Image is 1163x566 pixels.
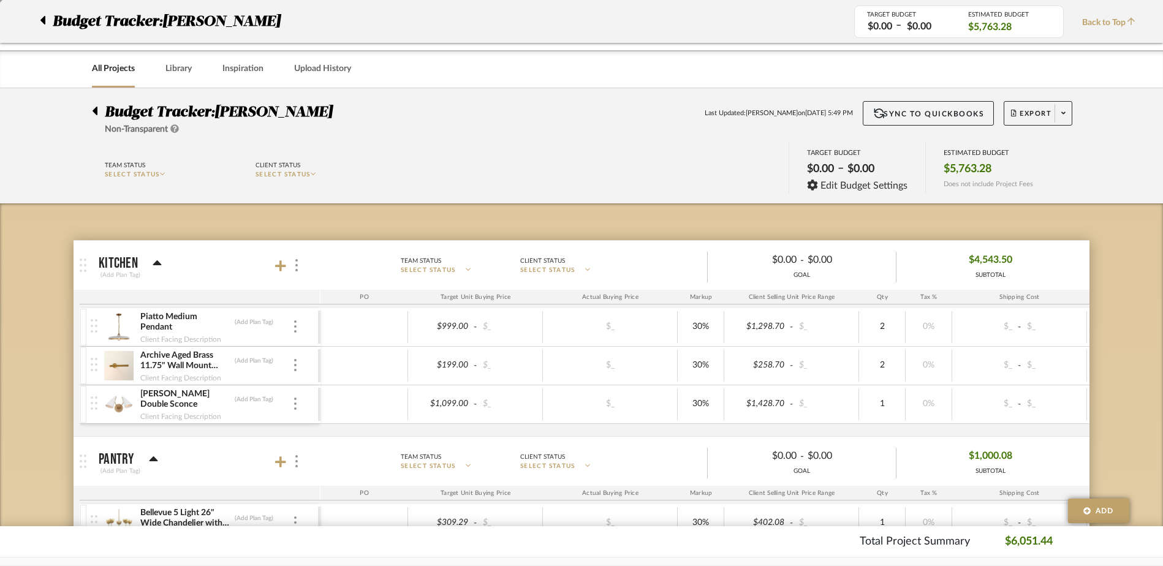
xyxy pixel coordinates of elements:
div: ESTIMATED BUDGET [968,11,1051,18]
div: TARGET BUDGET [807,149,908,157]
img: 3dots-v.svg [294,516,297,529]
span: Add [1096,505,1114,516]
div: (Add Plan Tag) [234,318,274,326]
div: $_ [577,357,644,374]
div: 2 [863,357,901,374]
div: 0% [909,514,948,532]
span: SELECT STATUS [401,266,456,275]
span: $4,543.50 [969,251,1012,270]
div: Client Status [520,255,565,266]
div: Qty [859,486,906,500]
span: - [1016,360,1023,372]
div: Kitchen(Add Plan Tag)Team StatusSELECT STATUSClient StatusSELECT STATUS$0.00-$0.00GOAL$4,543.50SU... [80,290,1089,436]
div: (Add Plan Tag) [234,357,274,365]
span: SELECT STATUS [256,172,311,178]
div: SUBTOTAL [969,271,1012,280]
img: cbcdee9a-241f-4dd4-965e-a0d1913f6c9d_50x50.jpg [104,312,134,342]
img: vertical-grip.svg [91,319,97,333]
div: $_ [479,395,539,413]
div: Client Facing Description [140,410,222,423]
span: Edit Budget Settings [820,180,907,191]
img: d4ab80b7-5f15-4eff-a359-99b389788e8b_50x50.jpg [104,390,134,419]
span: - [788,398,795,410]
div: (Add Plan Tag) [99,270,142,281]
span: - [1016,517,1023,529]
span: [PERSON_NAME] [214,105,332,119]
span: Last Updated: [705,108,746,119]
div: (Add Plan Tag) [234,514,274,523]
span: - [788,360,795,372]
p: Pantry [99,452,134,467]
img: vertical-grip.svg [91,515,97,529]
div: $_ [479,514,539,532]
div: Archive Aged Brass 11.75" Wall Mount Picture Light [140,350,231,372]
span: - [472,517,479,529]
div: Client Facing Description [140,372,222,384]
div: $_ [577,318,644,336]
div: $999.00 [412,318,472,336]
span: - [1016,398,1023,410]
a: Library [165,61,192,77]
span: $1,000.08 [969,447,1012,466]
div: 1 [863,514,901,532]
span: $5,763.28 [968,20,1012,34]
p: Total Project Summary [860,534,970,550]
span: - [472,360,479,372]
a: All Projects [92,61,135,77]
div: Target Unit Buying Price [408,486,543,500]
span: Budget Tracker: [105,105,214,119]
span: [PERSON_NAME] [746,108,798,119]
span: - [788,321,795,333]
div: Client Facing Description [140,333,222,345]
div: $402.08 [728,514,788,532]
span: Export [1011,109,1051,127]
div: GOAL [708,271,896,280]
img: 3dots-v.svg [295,259,298,271]
div: Piatto Medium Pendant [140,311,231,333]
div: 30% [681,318,720,336]
span: SELECT STATUS [401,462,456,471]
div: 2 [863,318,901,336]
div: $_ [795,357,855,374]
div: Markup [678,290,724,304]
span: Back to Top [1082,17,1142,29]
span: SELECT STATUS [520,266,575,275]
div: $_ [795,395,855,413]
div: $309.29 [412,514,472,532]
button: Sync to QuickBooks [863,101,994,126]
div: $_ [1023,318,1083,336]
img: 3dots-v.svg [294,320,297,333]
div: $0.00 [803,159,838,179]
div: Team Status [401,451,441,462]
button: Export [1004,101,1072,126]
img: grip.svg [80,258,86,272]
div: (Add Plan Tag) [234,395,274,404]
div: $0.00 [718,447,800,466]
span: - [788,517,795,529]
span: - [472,398,479,410]
div: $_ [795,318,855,336]
div: 0% [909,357,948,374]
div: Tax % [906,486,952,500]
span: SELECT STATUS [520,462,575,471]
div: $_ [577,514,644,532]
span: on [798,108,805,119]
div: $0.00 [903,20,935,34]
div: $_ [795,514,855,532]
img: 3dots-v.svg [295,455,298,467]
div: Qty [859,290,906,304]
a: Upload History [294,61,351,77]
div: $258.70 [728,357,788,374]
div: $_ [956,514,1016,532]
div: PO [320,290,408,304]
p: Kitchen [99,256,138,271]
div: [PERSON_NAME] Double Sconce [140,388,231,410]
div: GOAL [708,467,896,476]
div: ESTIMATED BUDGET [944,149,1033,157]
span: - [800,449,804,464]
div: $1,428.70 [728,395,788,413]
div: 30% [681,514,720,532]
img: 3dots-v.svg [294,398,297,410]
button: Add [1068,499,1129,523]
div: 0% [909,318,948,336]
